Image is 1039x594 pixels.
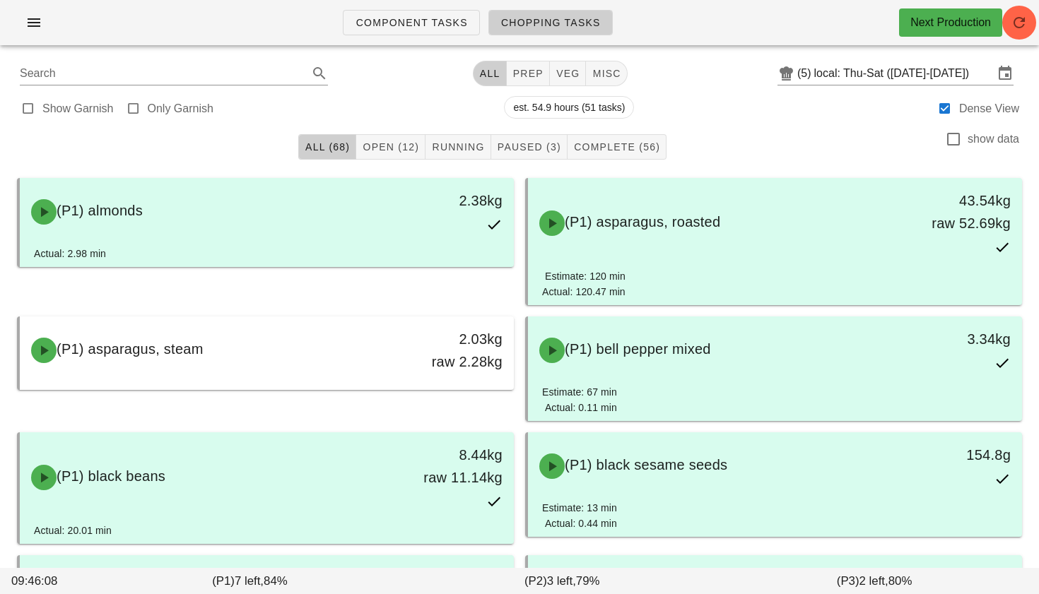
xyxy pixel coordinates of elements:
[57,203,143,218] span: (P1) almonds
[542,268,626,284] div: Estimate: 120 min
[542,284,626,299] div: Actual: 120.47 min
[910,14,991,31] div: Next Production
[473,61,507,86] button: All
[406,569,718,593] div: (P2) 79%
[397,328,503,373] div: 2.03kg raw 2.28kg
[491,134,568,160] button: Paused (3)
[718,569,1031,593] div: (P3) 80%
[797,66,814,81] div: (5)
[542,400,617,415] div: Actual: 0.11 min
[57,468,165,484] span: (P1) black beans
[565,341,711,357] span: (P1) bell pepper mixed
[425,134,491,160] button: Running
[959,102,1019,116] label: Dense View
[488,10,613,35] a: Chopping Tasks
[592,68,621,79] span: misc
[859,574,888,588] span: 2 left,
[905,328,1011,350] div: 3.34kg
[513,97,625,118] span: est. 54.9 hours (51 tasks)
[512,68,544,79] span: prep
[500,17,601,28] span: Chopping Tasks
[905,189,1011,234] div: 43.54kg raw 52.69kg
[542,500,617,516] div: Estimate: 13 min
[547,574,576,588] span: 3 left,
[305,141,350,153] span: All (68)
[343,10,479,35] a: Component Tasks
[42,102,114,116] label: Show Garnish
[568,134,667,160] button: Complete (56)
[565,457,727,473] span: (P1) black sesame seeds
[34,523,112,538] div: Actual: 20.01 min
[356,134,425,160] button: Open (12)
[542,384,617,400] div: Estimate: 67 min
[397,444,503,489] div: 8.44kg raw 11.14kg
[362,141,419,153] span: Open (12)
[431,141,484,153] span: Running
[507,61,550,86] button: prep
[355,17,467,28] span: Component Tasks
[94,569,406,593] div: (P1) 84%
[8,569,94,593] div: 09:46:08
[573,141,660,153] span: Complete (56)
[905,444,1011,466] div: 154.8g
[57,341,204,357] span: (P1) asparagus, steam
[298,134,356,160] button: All (68)
[550,61,587,86] button: veg
[497,141,561,153] span: Paused (3)
[479,68,500,79] span: All
[34,246,106,261] div: Actual: 2.98 min
[235,574,264,588] span: 7 left,
[397,566,503,589] div: 1.06kg
[586,61,627,86] button: misc
[556,68,580,79] span: veg
[565,214,720,230] span: (P1) asparagus, roasted
[968,132,1019,146] label: show data
[542,516,617,531] div: Actual: 0.44 min
[397,189,503,212] div: 2.38kg
[148,102,213,116] label: Only Garnish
